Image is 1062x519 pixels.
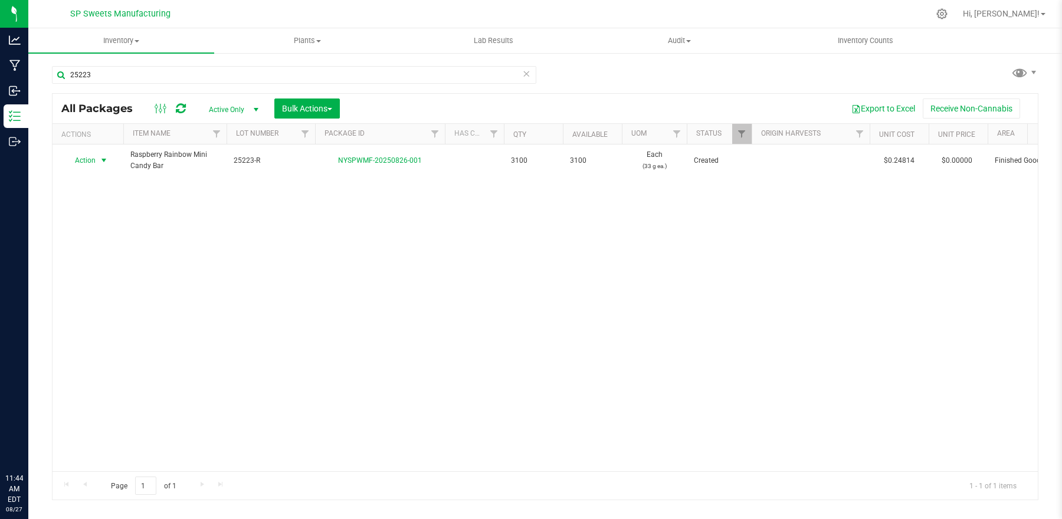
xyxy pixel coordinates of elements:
[484,124,504,144] a: Filter
[822,35,909,46] span: Inventory Counts
[236,129,278,137] a: Lot Number
[870,144,929,176] td: $0.24814
[70,9,171,19] span: SP Sweets Manufacturing
[997,129,1015,137] a: Area
[401,28,586,53] a: Lab Results
[935,8,949,19] div: Manage settings
[458,35,529,46] span: Lab Results
[52,66,536,84] input: Search Package ID, Item Name, SKU, Lot or Part Number...
[101,477,186,495] span: Page of 1
[61,102,145,115] span: All Packages
[696,129,722,137] a: Status
[963,9,1040,18] span: Hi, [PERSON_NAME]!
[629,160,680,172] p: (33 g ea.)
[28,28,214,53] a: Inventory
[5,473,23,505] p: 11:44 AM EDT
[9,136,21,147] inline-svg: Outbound
[445,124,504,144] th: Has COA
[338,156,422,165] a: NYSPWMF-20250826-001
[133,129,171,137] a: Item Name
[64,152,96,169] span: Action
[923,98,1020,119] button: Receive Non-Cannabis
[629,149,680,172] span: Each
[135,477,156,495] input: 1
[9,85,21,97] inline-svg: Inbound
[572,130,608,139] a: Available
[732,124,752,144] a: Filter
[61,130,119,139] div: Actions
[586,28,772,53] a: Audit
[5,505,23,514] p: 08/27
[587,35,772,46] span: Audit
[425,124,445,144] a: Filter
[9,34,21,46] inline-svg: Analytics
[522,66,530,81] span: Clear
[12,425,47,460] iframe: Resource center
[35,423,49,437] iframe: Resource center unread badge
[844,98,923,119] button: Export to Excel
[631,129,647,137] a: UOM
[9,110,21,122] inline-svg: Inventory
[9,60,21,71] inline-svg: Manufacturing
[960,477,1026,494] span: 1 - 1 of 1 items
[274,98,340,119] button: Bulk Actions
[234,155,308,166] span: 25223-R
[667,124,687,144] a: Filter
[28,35,214,46] span: Inventory
[879,130,914,139] a: Unit Cost
[513,130,526,139] a: Qty
[324,129,365,137] a: Package ID
[296,124,315,144] a: Filter
[282,104,332,113] span: Bulk Actions
[215,35,399,46] span: Plants
[511,155,556,166] span: 3100
[207,124,227,144] a: Filter
[938,130,975,139] a: Unit Price
[570,155,615,166] span: 3100
[694,155,745,166] span: Created
[214,28,400,53] a: Plants
[936,152,978,169] span: $0.00000
[97,152,112,169] span: select
[772,28,958,53] a: Inventory Counts
[130,149,219,172] span: Raspberry Rainbow Mini Candy Bar
[761,129,821,137] a: Origin Harvests
[850,124,870,144] a: Filter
